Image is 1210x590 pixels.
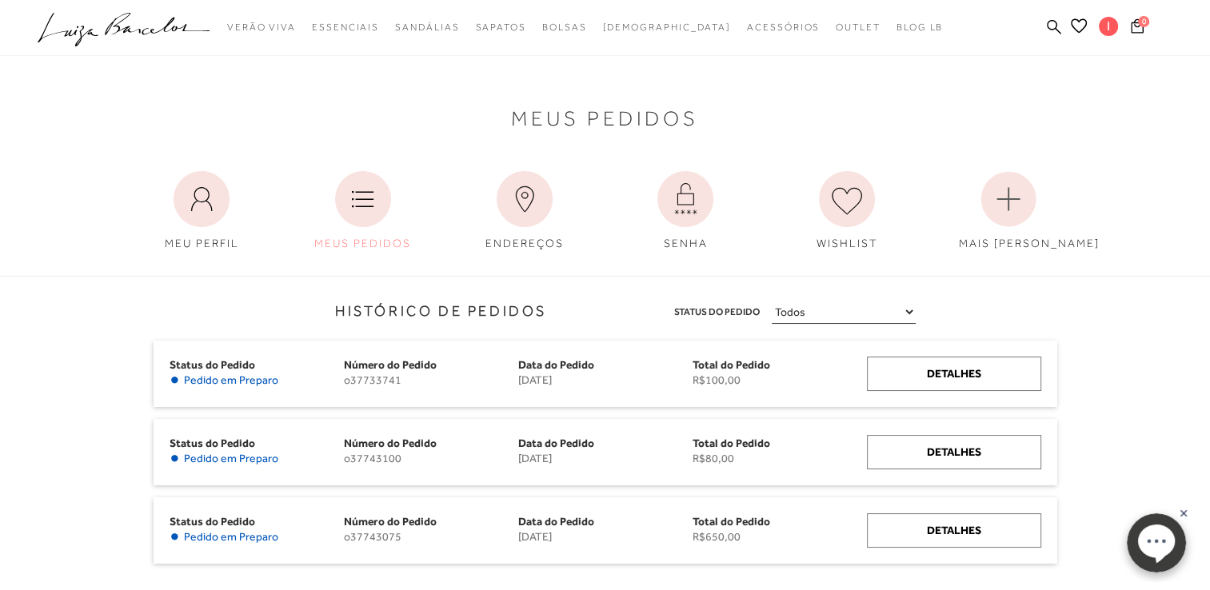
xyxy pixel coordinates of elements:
[344,437,437,449] span: Número do Pedido
[518,373,693,387] span: [DATE]
[165,237,239,249] span: MEU PERFIL
[463,163,586,260] a: ENDEREÇOS
[511,110,699,127] span: Meus Pedidos
[602,13,731,42] a: noSubCategoriesText
[542,22,587,33] span: Bolsas
[184,452,278,465] span: Pedido em Preparo
[475,13,525,42] a: noSubCategoriesText
[693,437,770,449] span: Total do Pedido
[344,530,518,544] span: o37743075
[170,358,255,371] span: Status do Pedido
[485,237,564,249] span: ENDEREÇOS
[693,373,867,387] span: R$100,00
[897,13,943,42] a: BLOG LB
[518,515,594,528] span: Data do Pedido
[395,22,459,33] span: Sandálias
[518,530,693,544] span: [DATE]
[344,515,437,528] span: Número do Pedido
[674,304,760,321] span: Status do Pedido
[747,22,820,33] span: Acessórios
[836,22,881,33] span: Outlet
[227,13,296,42] a: noSubCategoriesText
[518,437,594,449] span: Data do Pedido
[344,358,437,371] span: Número do Pedido
[817,237,878,249] span: WISHLIST
[959,237,1100,249] span: MAIS [PERSON_NAME]
[344,452,518,465] span: o37743100
[344,373,518,387] span: o37733741
[693,530,867,544] span: R$650,00
[302,163,425,260] a: MEUS PEDIDOS
[624,163,747,260] a: SENHA
[184,530,278,544] span: Pedido em Preparo
[602,22,731,33] span: [DEMOGRAPHIC_DATA]
[897,22,943,33] span: BLOG LB
[395,13,459,42] a: noSubCategoriesText
[170,437,255,449] span: Status do Pedido
[312,22,379,33] span: Essenciais
[747,13,820,42] a: noSubCategoriesText
[475,22,525,33] span: Sapatos
[170,452,180,465] span: •
[867,513,1041,548] a: Detalhes
[312,13,379,42] a: noSubCategoriesText
[693,515,770,528] span: Total do Pedido
[693,452,867,465] span: R$80,00
[947,163,1070,260] a: MAIS [PERSON_NAME]
[664,237,708,249] span: SENHA
[518,358,594,371] span: Data do Pedido
[785,163,908,260] a: WISHLIST
[314,237,411,249] span: MEUS PEDIDOS
[140,163,263,260] a: MEU PERFIL
[170,530,180,544] span: •
[867,357,1041,391] a: Detalhes
[170,515,255,528] span: Status do Pedido
[518,452,693,465] span: [DATE]
[227,22,296,33] span: Verão Viva
[693,358,770,371] span: Total do Pedido
[1092,16,1126,41] button: I
[542,13,587,42] a: noSubCategoriesText
[1126,18,1148,39] button: 0
[1099,17,1118,36] span: I
[836,13,881,42] a: noSubCategoriesText
[12,301,547,322] h3: Histórico de Pedidos
[170,373,180,387] span: •
[1138,16,1149,27] span: 0
[867,435,1041,469] a: Detalhes
[184,373,278,387] span: Pedido em Preparo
